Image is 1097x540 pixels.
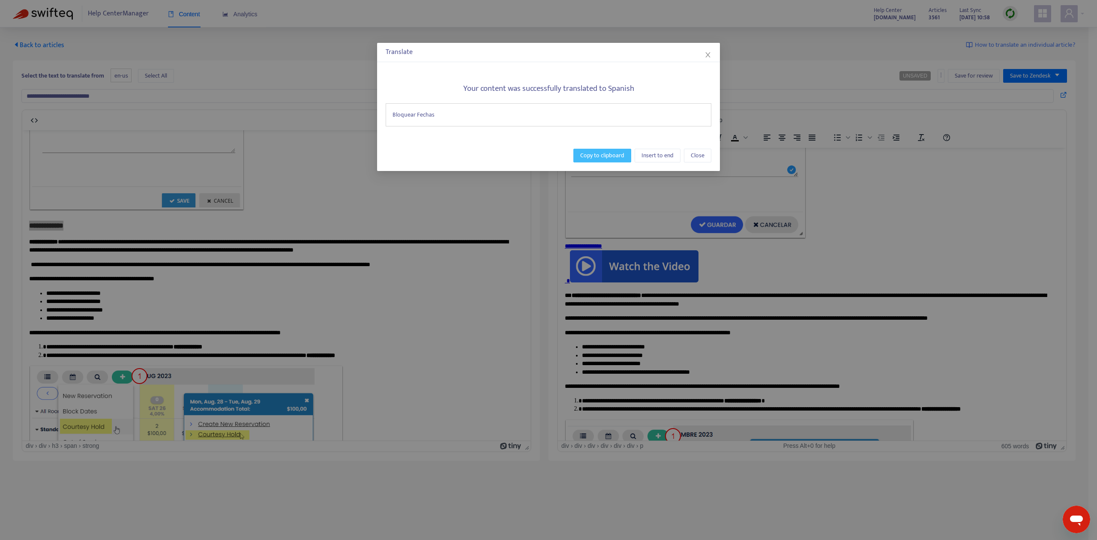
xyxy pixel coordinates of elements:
button: Insert to end [635,149,680,162]
button: Close [684,149,711,162]
iframe: Botón para iniciar la ventana de mensajería [1063,506,1090,533]
span: Insert to end [641,151,674,160]
span: Copy to clipboard [580,151,624,160]
h5: Your content was successfully translated to Spanish [386,84,711,94]
img: uc [12,102,141,135]
img: 38369774214427 [7,235,321,365]
div: Translate [386,47,711,57]
button: Copy to clipboard [573,149,631,162]
button: Close [703,50,713,60]
span: Close [691,151,704,160]
span: close [704,51,711,58]
div: Bloquear Fechas [386,103,711,126]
